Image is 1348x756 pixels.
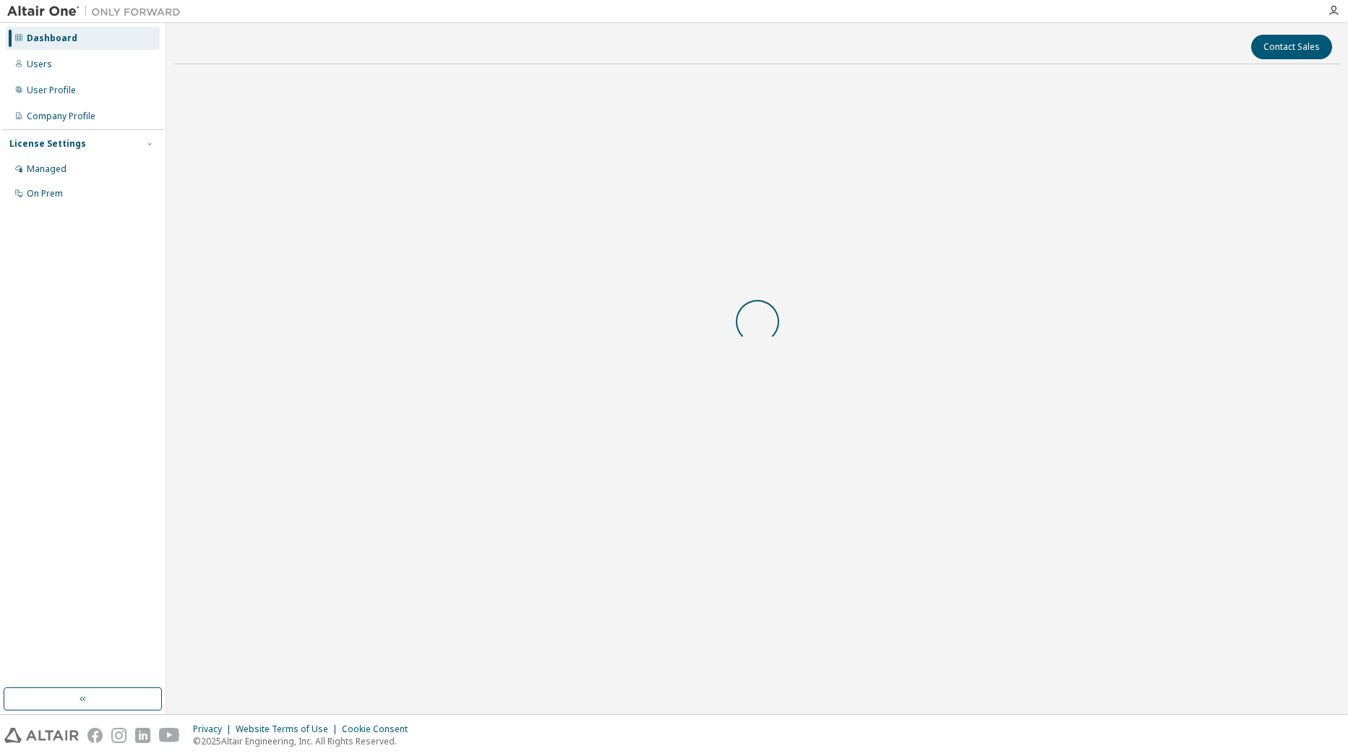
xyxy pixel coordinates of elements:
[87,728,103,743] img: facebook.svg
[9,138,86,150] div: License Settings
[27,111,95,122] div: Company Profile
[27,188,63,199] div: On Prem
[27,85,76,96] div: User Profile
[7,4,188,19] img: Altair One
[27,59,52,70] div: Users
[236,723,342,735] div: Website Terms of Use
[27,163,66,175] div: Managed
[342,723,416,735] div: Cookie Consent
[1251,35,1332,59] button: Contact Sales
[135,728,150,743] img: linkedin.svg
[159,728,180,743] img: youtube.svg
[193,735,416,747] p: © 2025 Altair Engineering, Inc. All Rights Reserved.
[193,723,236,735] div: Privacy
[27,33,77,44] div: Dashboard
[4,728,79,743] img: altair_logo.svg
[111,728,126,743] img: instagram.svg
